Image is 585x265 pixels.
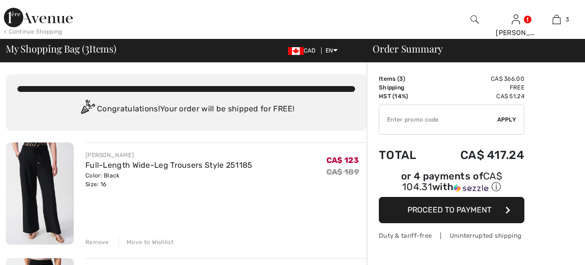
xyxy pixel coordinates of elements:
[433,83,524,92] td: Free
[379,92,433,101] td: HST (14%)
[326,167,359,177] s: CA$ 189
[85,171,253,189] div: Color: Black Size: 16
[454,184,488,193] img: Sezzle
[4,8,73,27] img: 1ère Avenue
[118,238,174,247] div: Move to Wishlist
[379,139,433,172] td: Total
[17,100,355,119] div: Congratulations! Your order will be shipped for FREE!
[85,41,89,54] span: 3
[399,75,403,82] span: 3
[326,156,359,165] span: CA$ 123
[433,139,524,172] td: CA$ 417.24
[85,151,253,159] div: [PERSON_NAME]
[379,83,433,92] td: Shipping
[407,205,491,214] span: Proceed to Payment
[402,170,502,193] span: CA$ 104.31
[288,47,320,54] span: CAD
[85,238,109,247] div: Remove
[433,92,524,101] td: CA$ 51.24
[361,44,579,53] div: Order Summary
[379,197,524,223] button: Proceed to Payment
[471,14,479,25] img: search the website
[379,105,497,134] input: Promo code
[566,15,569,24] span: 3
[6,142,74,245] img: Full-Length Wide-Leg Trousers Style 251185
[433,74,524,83] td: CA$ 366.00
[512,15,520,24] a: Sign In
[4,27,63,36] div: < Continue Shopping
[85,160,253,170] a: Full-Length Wide-Leg Trousers Style 251185
[78,100,97,119] img: Congratulation2.svg
[325,47,338,54] span: EN
[379,172,524,197] div: or 4 payments ofCA$ 104.31withSezzle Click to learn more about Sezzle
[512,14,520,25] img: My Info
[379,172,524,194] div: or 4 payments of with
[288,47,304,55] img: Canadian Dollar
[6,44,116,53] span: My Shopping Bag ( Items)
[379,231,524,240] div: Duty & tariff-free | Uninterrupted shipping
[496,28,536,38] div: [PERSON_NAME]
[497,115,517,124] span: Apply
[379,74,433,83] td: Items ( )
[537,14,577,25] a: 3
[552,14,561,25] img: My Bag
